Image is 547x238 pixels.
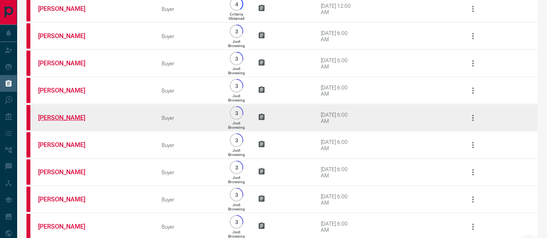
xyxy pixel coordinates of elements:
[228,94,245,102] p: Just Browsing
[162,87,215,94] div: Buyer
[234,56,239,61] p: 3
[234,137,239,143] p: 3
[26,159,30,185] div: property.ca
[234,219,239,225] p: 3
[162,224,215,230] div: Buyer
[38,196,97,203] a: [PERSON_NAME]
[162,142,215,148] div: Buyer
[38,5,97,12] a: [PERSON_NAME]
[321,220,354,233] div: [DATE] 6:00 AM
[321,139,354,151] div: [DATE] 6:00 AM
[38,168,97,176] a: [PERSON_NAME]
[228,175,245,184] p: Just Browsing
[234,110,239,116] p: 3
[321,57,354,70] div: [DATE] 6:00 AM
[26,132,30,157] div: property.ca
[228,203,245,211] p: Just Browsing
[321,84,354,97] div: [DATE] 6:00 AM
[26,23,30,49] div: property.ca
[38,114,97,121] a: [PERSON_NAME]
[26,187,30,212] div: property.ca
[38,141,97,149] a: [PERSON_NAME]
[228,148,245,157] p: Just Browsing
[162,60,215,66] div: Buyer
[229,12,244,21] p: Criteria Obtained
[26,78,30,103] div: property.ca
[321,166,354,178] div: [DATE] 6:00 AM
[321,3,354,15] div: [DATE] 12:00 AM
[228,121,245,129] p: Just Browsing
[234,192,239,198] p: 3
[228,66,245,75] p: Just Browsing
[234,83,239,89] p: 3
[162,6,215,12] div: Buyer
[38,59,97,67] a: [PERSON_NAME]
[162,169,215,175] div: Buyer
[234,1,239,7] p: 4
[38,223,97,230] a: [PERSON_NAME]
[162,33,215,39] div: Buyer
[321,30,354,42] div: [DATE] 6:00 AM
[162,115,215,121] div: Buyer
[26,51,30,76] div: property.ca
[321,112,354,124] div: [DATE] 6:00 AM
[234,164,239,170] p: 3
[234,28,239,34] p: 3
[321,193,354,206] div: [DATE] 6:00 AM
[228,39,245,48] p: Just Browsing
[26,105,30,130] div: property.ca
[162,196,215,203] div: Buyer
[38,87,97,94] a: [PERSON_NAME]
[38,32,97,40] a: [PERSON_NAME]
